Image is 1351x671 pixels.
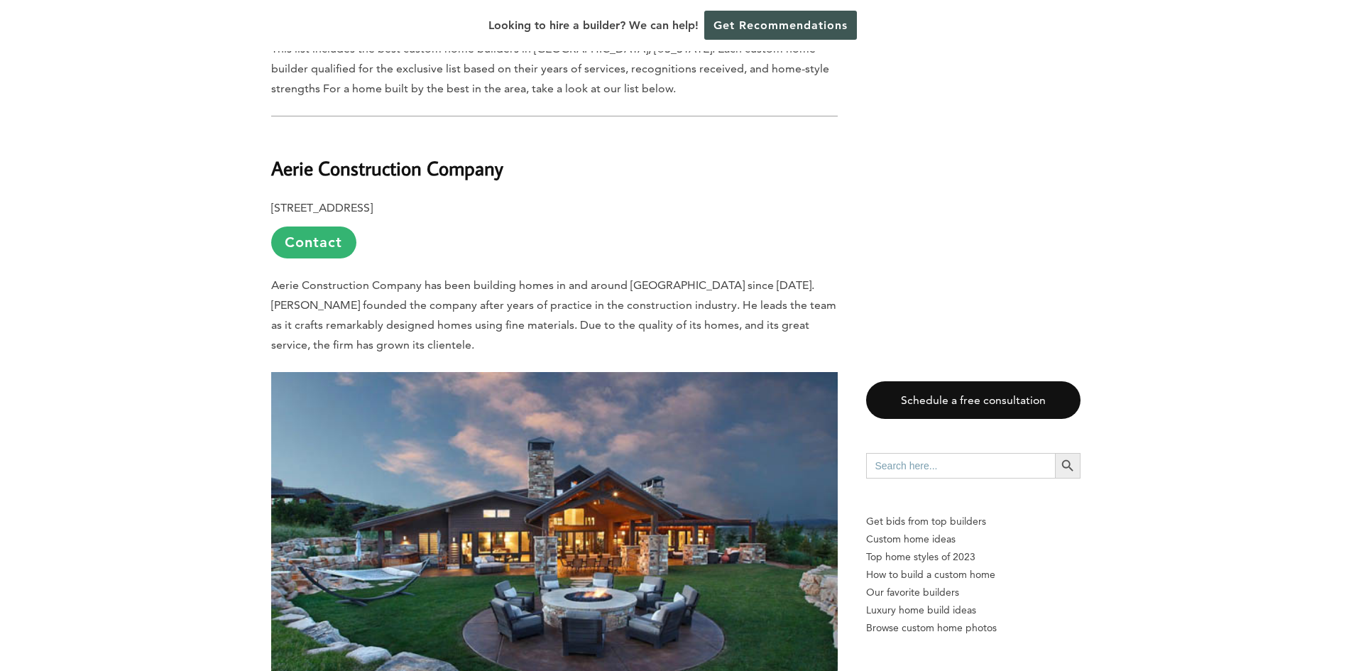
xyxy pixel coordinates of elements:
[704,11,857,40] a: Get Recommendations
[866,548,1081,566] a: Top home styles of 2023
[866,601,1081,619] a: Luxury home build ideas
[866,513,1081,530] p: Get bids from top builders
[1060,458,1076,474] svg: Search
[271,278,836,351] span: Aerie Construction Company has been building homes in and around [GEOGRAPHIC_DATA] since [DATE]. ...
[866,530,1081,548] a: Custom home ideas
[271,227,356,258] a: Contact
[866,584,1081,601] a: Our favorite builders
[866,566,1081,584] a: How to build a custom home
[866,453,1055,479] input: Search here...
[866,381,1081,419] a: Schedule a free consultation
[271,42,829,95] span: This list includes the best custom home builders in [GEOGRAPHIC_DATA], [US_STATE]. Each custom ho...
[866,619,1081,637] a: Browse custom home photos
[1078,569,1334,654] iframe: Drift Widget Chat Controller
[271,201,373,214] b: [STREET_ADDRESS]
[271,156,503,180] b: Aerie Construction Company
